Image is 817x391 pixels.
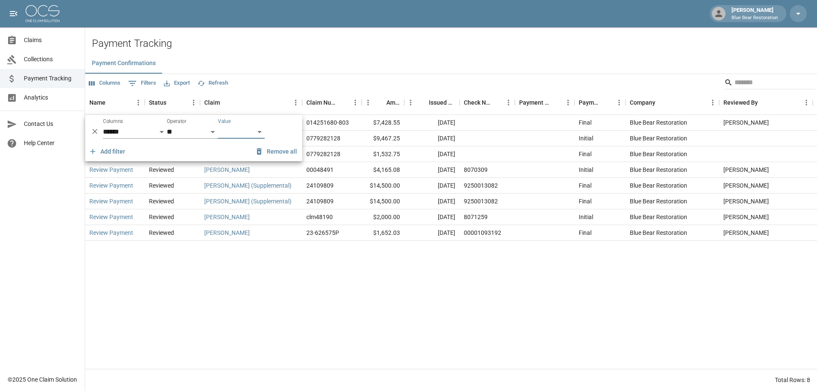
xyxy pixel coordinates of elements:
[460,91,515,114] div: Check Number
[149,166,174,174] div: Reviewed
[349,96,362,109] button: Menu
[601,97,613,108] button: Sort
[85,91,145,114] div: Name
[362,194,404,209] div: $14,500.00
[728,6,781,21] div: [PERSON_NAME]
[374,97,386,108] button: Sort
[166,97,178,108] button: Sort
[579,213,593,221] div: Initial
[204,228,250,237] a: [PERSON_NAME]
[574,91,626,114] div: Payment Type
[362,91,404,114] div: Amount
[337,97,349,108] button: Sort
[719,225,813,241] div: [PERSON_NAME]
[519,91,550,114] div: Payment Method
[126,77,158,90] button: Show filters
[758,97,770,108] button: Sort
[204,213,250,221] a: [PERSON_NAME]
[490,97,502,108] button: Sort
[218,118,231,125] label: Value
[85,115,302,161] div: Show filters
[306,213,333,221] div: clm48190
[464,181,498,190] div: 9250013082
[306,134,340,143] div: 0779282128
[89,197,133,205] a: Review Payment
[306,91,337,114] div: Claim Number
[626,194,719,209] div: Blue Bear Restoration
[464,213,488,221] div: 8071259
[362,115,404,131] div: $7,428.55
[306,118,349,127] div: 014251680-803
[195,77,230,90] button: Refresh
[24,93,78,102] span: Analytics
[204,91,220,114] div: Claim
[464,166,488,174] div: 8070309
[362,146,404,162] div: $1,532.75
[87,144,129,160] button: Add filter
[145,91,200,114] div: Status
[404,131,460,146] div: [DATE]
[579,166,593,174] div: Initial
[404,178,460,194] div: [DATE]
[24,139,78,148] span: Help Center
[8,375,77,384] div: © 2025 One Claim Solution
[5,5,22,22] button: open drawer
[89,166,133,174] a: Review Payment
[579,150,591,158] div: Final
[149,228,174,237] div: Reviewed
[306,228,339,237] div: 23-626575P
[719,209,813,225] div: [PERSON_NAME]
[719,91,813,114] div: Reviewed By
[417,97,429,108] button: Sort
[404,194,460,209] div: [DATE]
[306,181,334,190] div: 24109809
[85,53,817,74] div: dynamic tabs
[103,118,123,125] label: Columns
[87,77,123,90] button: Select columns
[200,91,302,114] div: Claim
[220,97,232,108] button: Sort
[404,162,460,178] div: [DATE]
[655,97,667,108] button: Sort
[464,228,501,237] div: 00001093192
[562,96,574,109] button: Menu
[775,376,810,384] div: Total Rows: 8
[579,181,591,190] div: Final
[289,96,302,109] button: Menu
[85,53,163,74] button: Payment Confirmations
[187,96,200,109] button: Menu
[386,91,400,114] div: Amount
[626,209,719,225] div: Blue Bear Restoration
[404,225,460,241] div: [DATE]
[89,213,133,221] a: Review Payment
[404,115,460,131] div: [DATE]
[404,96,417,109] button: Menu
[706,96,719,109] button: Menu
[404,209,460,225] div: [DATE]
[626,178,719,194] div: Blue Bear Restoration
[613,96,626,109] button: Menu
[626,131,719,146] div: Blue Bear Restoration
[579,228,591,237] div: Final
[362,96,374,109] button: Menu
[26,5,60,22] img: ocs-logo-white-transparent.png
[550,97,562,108] button: Sort
[149,91,166,114] div: Status
[404,91,460,114] div: Issued Date
[306,150,340,158] div: 0779282128
[24,74,78,83] span: Payment Tracking
[362,225,404,241] div: $1,652.03
[306,166,334,174] div: 00048491
[362,178,404,194] div: $14,500.00
[719,178,813,194] div: [PERSON_NAME]
[719,194,813,209] div: [PERSON_NAME]
[731,14,778,22] p: Blue Bear Restoration
[162,77,192,90] button: Export
[167,118,186,125] label: Operator
[579,134,593,143] div: Initial
[579,91,601,114] div: Payment Type
[626,162,719,178] div: Blue Bear Restoration
[253,144,300,160] button: Remove all
[404,146,460,162] div: [DATE]
[626,146,719,162] div: Blue Bear Restoration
